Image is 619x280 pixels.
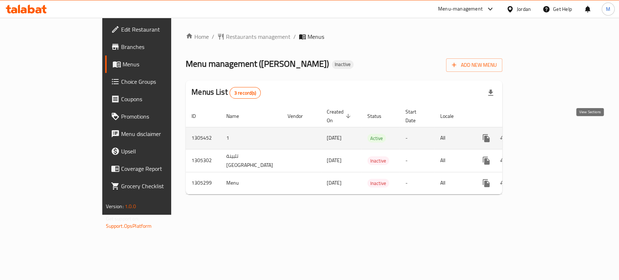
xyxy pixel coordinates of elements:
span: Menu disclaimer [121,129,200,138]
li: / [293,32,296,41]
span: M [606,5,610,13]
a: Choice Groups [105,73,206,90]
button: more [478,129,495,147]
span: Locale [440,112,463,120]
div: Total records count [230,87,261,99]
span: Edit Restaurant [121,25,200,34]
th: Actions [472,105,553,127]
h2: Menus List [191,87,261,99]
span: Status [367,112,391,120]
td: All [434,172,472,194]
a: Menu disclaimer [105,125,206,143]
span: [DATE] [327,156,342,165]
div: Menu-management [438,5,483,13]
td: All [434,127,472,149]
button: Add New Menu [446,58,502,72]
span: Version: [106,202,124,211]
td: Menu [220,172,282,194]
nav: breadcrumb [186,32,502,41]
div: Inactive [332,60,354,69]
button: more [478,152,495,169]
span: Restaurants management [226,32,290,41]
span: ID [191,112,205,120]
span: Start Date [405,107,426,125]
span: Inactive [332,61,354,67]
a: Upsell [105,143,206,160]
span: Get support on: [106,214,139,223]
span: Coverage Report [121,164,200,173]
td: تلبينة [GEOGRAPHIC_DATA] [220,149,282,172]
span: Menus [123,60,200,69]
span: Branches [121,42,200,51]
span: Created On [327,107,353,125]
span: Promotions [121,112,200,121]
span: Menu management ( [PERSON_NAME] ) [186,55,329,72]
a: Edit Restaurant [105,21,206,38]
a: Support.OpsPlatform [106,221,152,231]
span: Vendor [288,112,312,120]
span: Name [226,112,248,120]
span: 1.0.0 [125,202,136,211]
span: Grocery Checklist [121,182,200,190]
span: [DATE] [327,178,342,188]
td: - [400,127,434,149]
span: Choice Groups [121,77,200,86]
td: - [400,172,434,194]
span: Inactive [367,179,389,188]
span: 3 record(s) [230,90,261,96]
span: Coupons [121,95,200,103]
div: Inactive [367,156,389,165]
span: Upsell [121,147,200,156]
a: Coupons [105,90,206,108]
button: more [478,174,495,192]
span: Menus [308,32,324,41]
span: Active [367,134,386,143]
a: Grocery Checklist [105,177,206,195]
td: - [400,149,434,172]
div: Export file [482,84,499,102]
a: Coverage Report [105,160,206,177]
span: Inactive [367,157,389,165]
button: Change Status [495,152,512,169]
button: Change Status [495,174,512,192]
li: / [212,32,214,41]
td: All [434,149,472,172]
table: enhanced table [186,105,553,194]
a: Promotions [105,108,206,125]
a: Branches [105,38,206,55]
a: Restaurants management [217,32,290,41]
span: Add New Menu [452,61,496,70]
span: [DATE] [327,133,342,143]
button: Change Status [495,129,512,147]
a: Menus [105,55,206,73]
td: 1 [220,127,282,149]
div: Jordan [517,5,531,13]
